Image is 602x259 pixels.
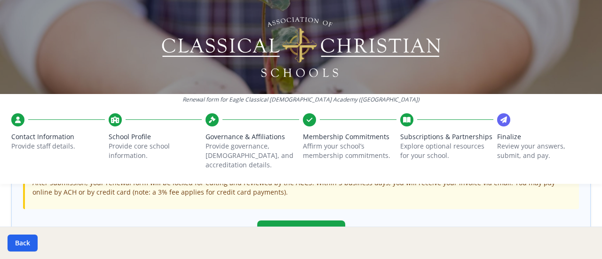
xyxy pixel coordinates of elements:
[11,141,105,151] p: Provide staff details.
[303,141,396,160] p: Affirm your school’s membership commitments.
[257,220,345,245] button: Submit Renewal
[303,132,396,141] span: Membership Commitments
[8,235,38,251] button: Back
[400,132,494,141] span: Subscriptions & Partnerships
[206,132,299,141] span: Governance & Affiliations
[109,141,202,160] p: Provide core school information.
[206,141,299,170] p: Provide governance, [DEMOGRAPHIC_DATA], and accreditation details.
[160,14,442,80] img: Logo
[497,132,591,141] span: Finalize
[11,132,105,141] span: Contact Information
[400,141,494,160] p: Explore optional resources for your school.
[497,141,591,160] p: Review your answers, submit, and pay.
[109,132,202,141] span: School Profile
